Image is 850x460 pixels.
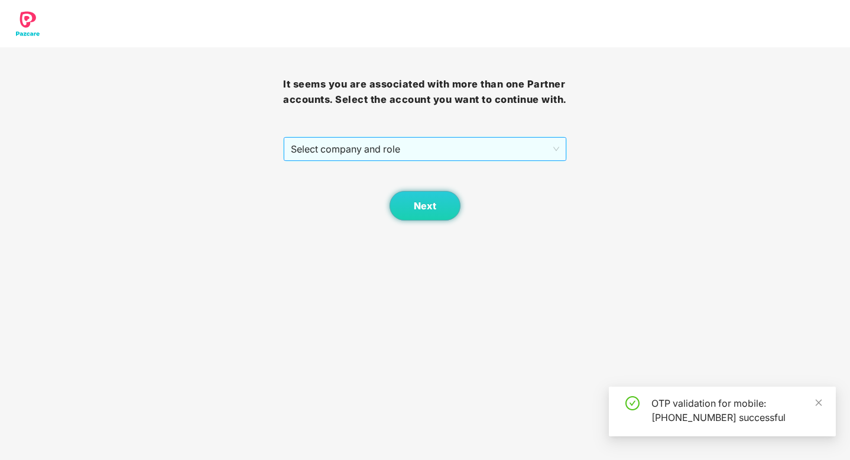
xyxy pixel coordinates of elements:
div: OTP validation for mobile: [PHONE_NUMBER] successful [651,396,822,425]
span: close [815,399,823,407]
span: Select company and role [291,138,559,160]
button: Next [390,191,460,221]
span: Next [414,200,436,212]
h3: It seems you are associated with more than one Partner accounts. Select the account you want to c... [283,77,566,107]
span: check-circle [625,396,640,410]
